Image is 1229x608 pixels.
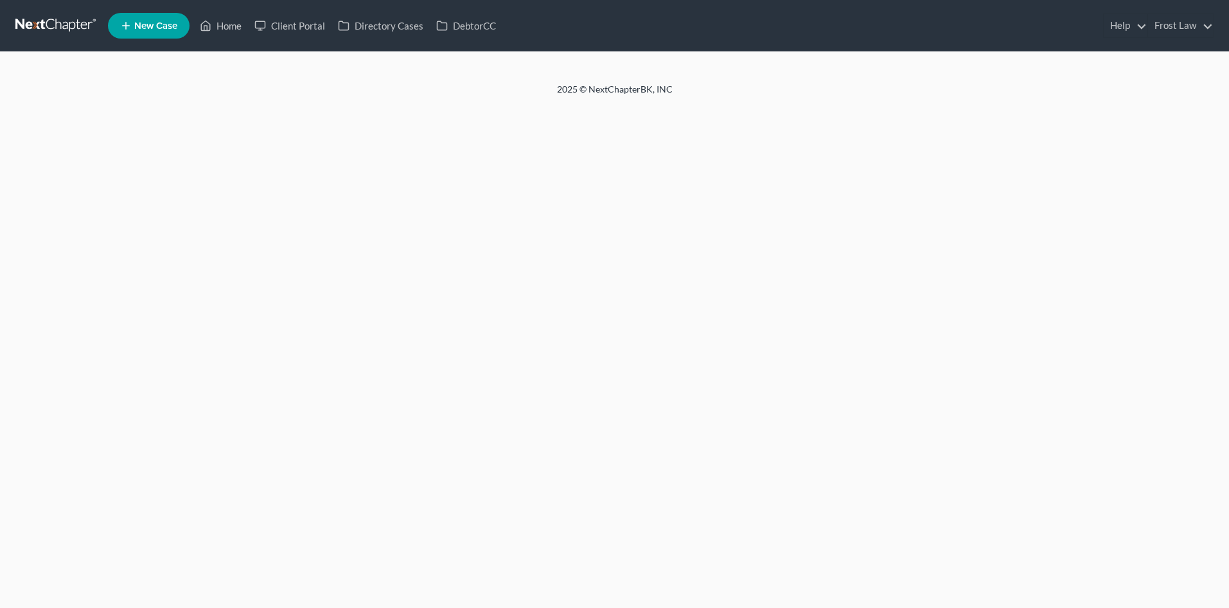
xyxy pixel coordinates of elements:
a: Frost Law [1148,14,1213,37]
a: Directory Cases [332,14,430,37]
a: DebtorCC [430,14,502,37]
new-legal-case-button: New Case [108,13,190,39]
a: Client Portal [248,14,332,37]
a: Home [193,14,248,37]
div: 2025 © NextChapterBK, INC [249,83,981,106]
a: Help [1104,14,1147,37]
